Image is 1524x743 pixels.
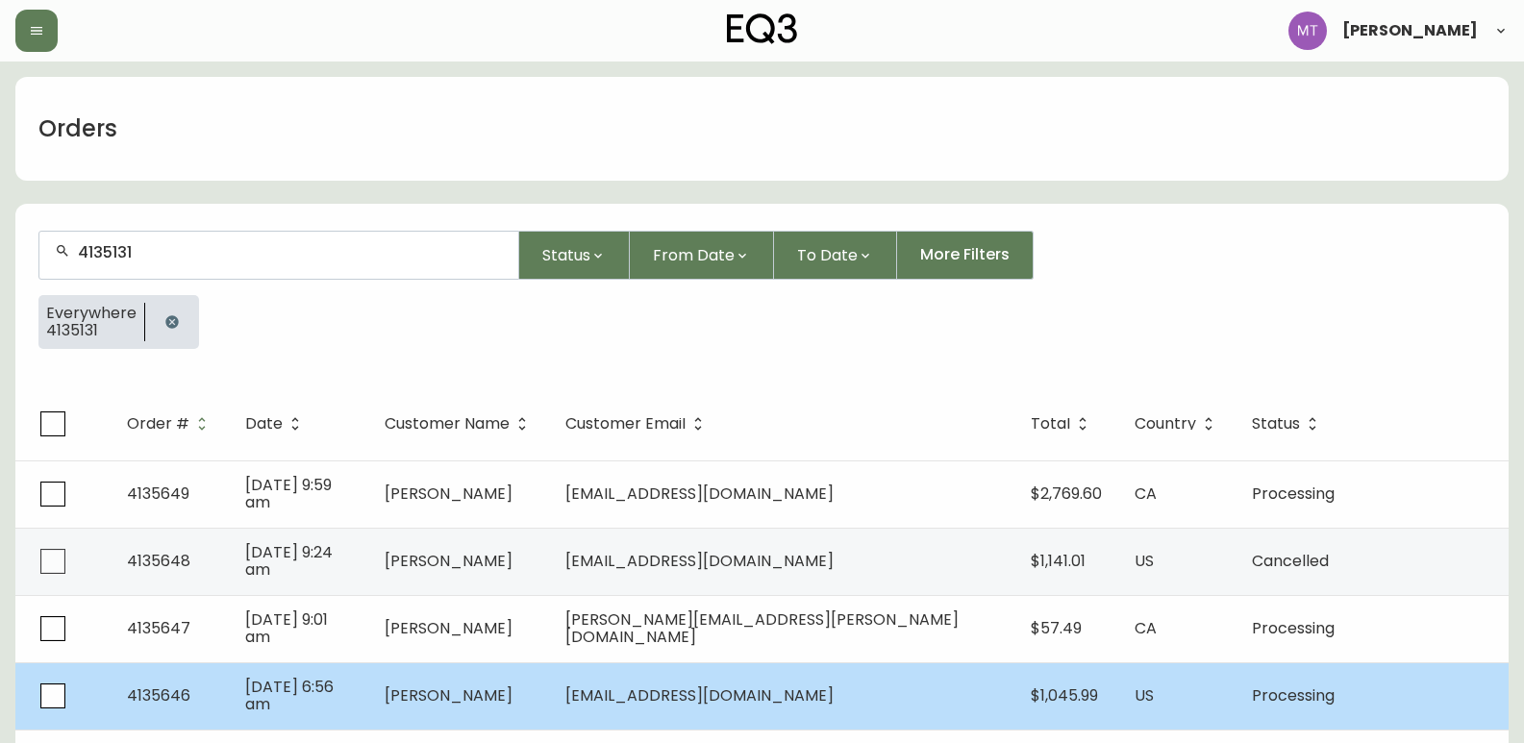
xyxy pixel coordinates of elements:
[565,550,834,572] span: [EMAIL_ADDRESS][DOMAIN_NAME]
[1031,418,1070,430] span: Total
[1031,415,1095,433] span: Total
[385,418,510,430] span: Customer Name
[920,244,1010,265] span: More Filters
[385,483,512,505] span: [PERSON_NAME]
[1135,415,1221,433] span: Country
[1031,550,1086,572] span: $1,141.01
[1252,550,1329,572] span: Cancelled
[1031,617,1082,639] span: $57.49
[245,676,334,715] span: [DATE] 6:56 am
[565,483,834,505] span: [EMAIL_ADDRESS][DOMAIN_NAME]
[727,13,798,44] img: logo
[46,322,137,339] span: 4135131
[1135,483,1157,505] span: CA
[797,243,858,267] span: To Date
[1252,483,1335,505] span: Processing
[1031,684,1098,706] span: $1,045.99
[565,684,834,706] span: [EMAIL_ADDRESS][DOMAIN_NAME]
[38,112,117,145] h1: Orders
[127,418,189,430] span: Order #
[774,231,897,280] button: To Date
[1135,684,1154,706] span: US
[127,617,190,639] span: 4135647
[630,231,774,280] button: From Date
[245,474,332,513] span: [DATE] 9:59 am
[127,550,190,572] span: 4135648
[1252,418,1300,430] span: Status
[565,418,686,430] span: Customer Email
[245,418,283,430] span: Date
[385,617,512,639] span: [PERSON_NAME]
[1135,617,1157,639] span: CA
[1031,483,1102,505] span: $2,769.60
[542,243,590,267] span: Status
[519,231,630,280] button: Status
[245,541,333,581] span: [DATE] 9:24 am
[1252,617,1335,639] span: Processing
[897,231,1034,280] button: More Filters
[385,550,512,572] span: [PERSON_NAME]
[1135,550,1154,572] span: US
[1252,684,1335,706] span: Processing
[385,684,512,706] span: [PERSON_NAME]
[245,608,328,648] span: [DATE] 9:01 am
[46,305,137,322] span: Everywhere
[565,415,711,433] span: Customer Email
[653,243,735,267] span: From Date
[78,243,503,261] input: Search
[245,415,308,433] span: Date
[565,608,959,648] span: [PERSON_NAME][EMAIL_ADDRESS][PERSON_NAME][DOMAIN_NAME]
[1135,418,1196,430] span: Country
[127,415,214,433] span: Order #
[1288,12,1327,50] img: 397d82b7ede99da91c28605cdd79fceb
[1252,415,1325,433] span: Status
[385,415,535,433] span: Customer Name
[1342,23,1478,38] span: [PERSON_NAME]
[127,483,189,505] span: 4135649
[127,684,190,706] span: 4135646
